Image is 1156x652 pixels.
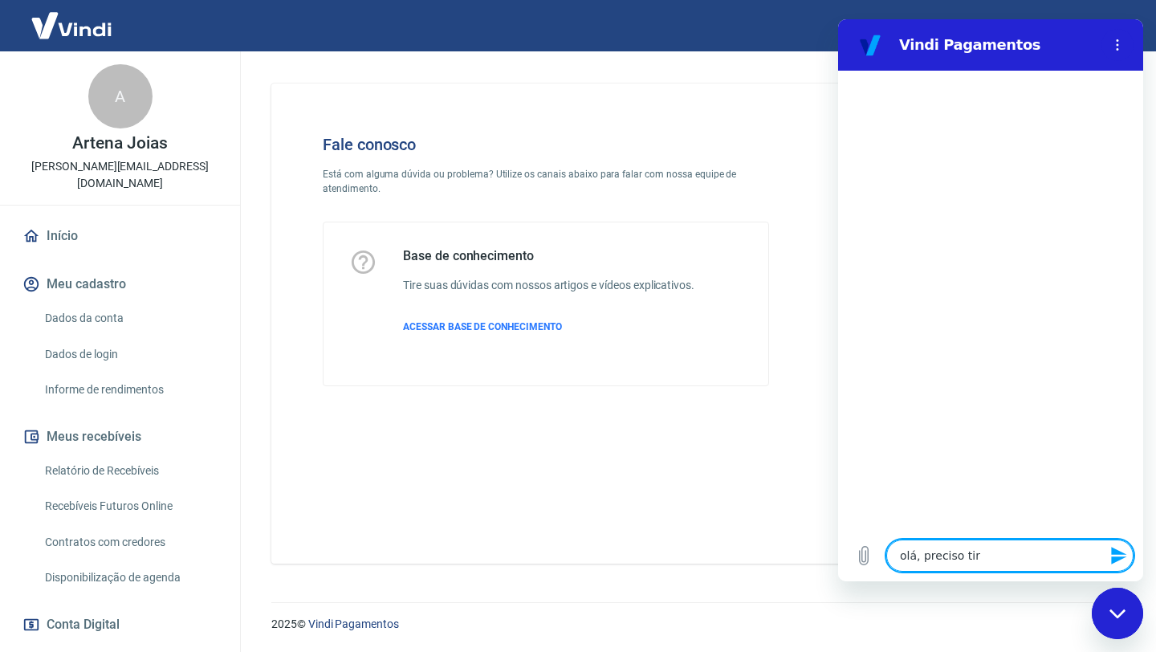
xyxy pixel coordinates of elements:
[39,561,221,594] a: Disponibilização de agenda
[1079,11,1137,41] button: Sair
[19,607,221,642] button: Conta Digital
[39,373,221,406] a: Informe de rendimentos
[13,158,227,192] p: [PERSON_NAME][EMAIL_ADDRESS][DOMAIN_NAME]
[19,267,221,302] button: Meu cadastro
[323,135,769,154] h4: Fale conosco
[271,616,1117,633] p: 2025 ©
[403,321,562,332] span: ACESSAR BASE DE CONHECIMENTO
[838,19,1143,581] iframe: Janela de mensagens
[403,277,694,294] h6: Tire suas dúvidas com nossos artigos e vídeos explicativos.
[1092,588,1143,639] iframe: Botão para abrir a janela de mensagens, conversa em andamento
[19,218,221,254] a: Início
[323,167,769,196] p: Está com alguma dúvida ou problema? Utilize os canais abaixo para falar com nossa equipe de atend...
[19,419,221,454] button: Meus recebíveis
[403,248,694,264] h5: Base de conhecimento
[39,302,221,335] a: Dados da conta
[88,64,153,128] div: A
[821,109,1065,324] img: Fale conosco
[308,617,399,630] a: Vindi Pagamentos
[39,526,221,559] a: Contratos com credores
[39,338,221,371] a: Dados de login
[19,1,124,50] img: Vindi
[39,454,221,487] a: Relatório de Recebíveis
[403,320,694,334] a: ACESSAR BASE DE CONHECIMENTO
[72,135,167,152] p: Artena Joias
[39,490,221,523] a: Recebíveis Futuros Online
